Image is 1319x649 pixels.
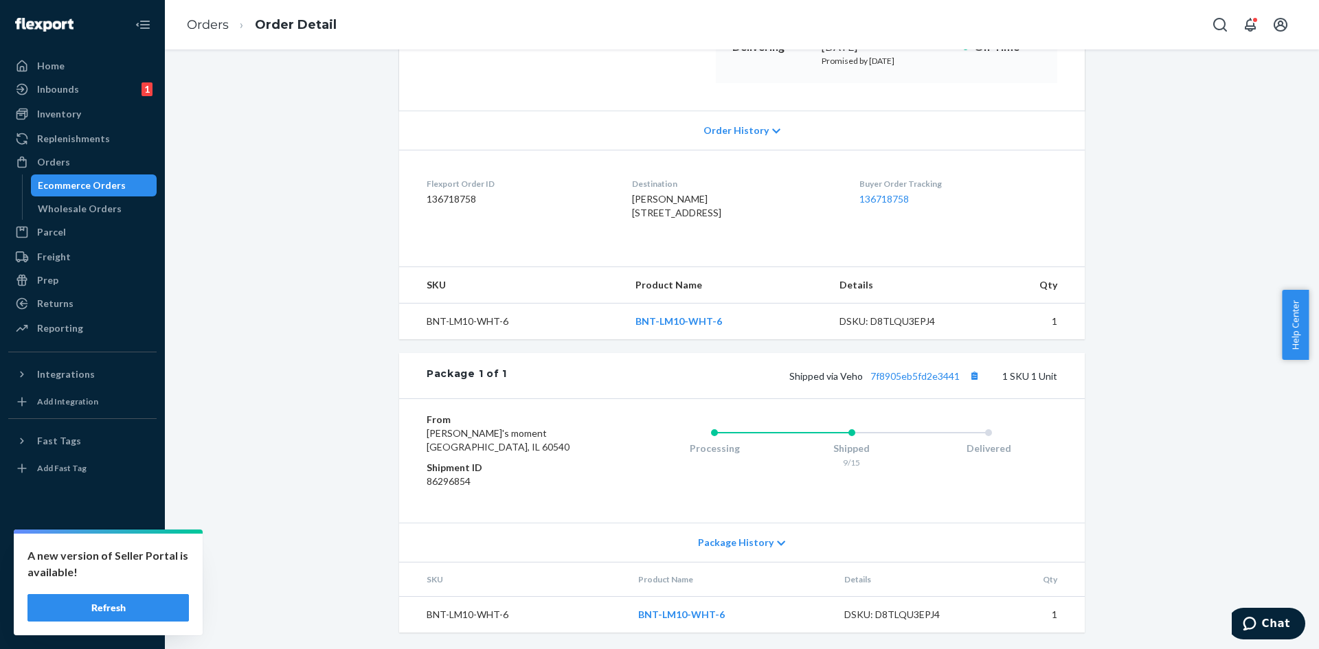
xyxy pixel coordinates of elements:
div: Integrations [37,367,95,381]
button: Open Search Box [1206,11,1234,38]
a: Add Integration [8,391,157,413]
div: Package 1 of 1 [427,367,507,385]
div: Wholesale Orders [38,202,122,216]
ol: breadcrumbs [176,5,348,45]
div: Add Fast Tag [37,462,87,474]
button: Fast Tags [8,430,157,452]
th: Qty [979,267,1085,304]
span: [PERSON_NAME] [STREET_ADDRESS] [632,193,721,218]
th: Details [828,267,980,304]
div: 1 [142,82,153,96]
a: Settings [8,540,157,562]
a: Orders [187,17,229,32]
div: 9/15 [783,457,921,468]
td: BNT-LM10-WHT-6 [399,304,624,340]
dd: 86296854 [427,475,591,488]
div: Replenishments [37,132,110,146]
a: Ecommerce Orders [31,174,157,196]
dt: From [427,413,591,426]
div: Home [37,59,65,73]
a: Reporting [8,317,157,339]
a: BNT-LM10-WHT-6 [635,315,722,327]
a: Order Detail [255,17,337,32]
a: Replenishments [8,128,157,150]
a: Prep [8,269,157,291]
a: Returns [8,293,157,315]
a: Inbounds1 [8,78,157,100]
div: DSKU: D8TLQU3EPJ4 [844,608,973,622]
div: Processing [646,442,783,455]
th: Qty [984,562,1085,597]
div: Inventory [37,107,81,121]
div: DSKU: D8TLQU3EPJ4 [839,315,969,328]
div: Orders [37,155,70,169]
div: Prep [37,273,58,287]
th: SKU [399,267,624,304]
div: 1 SKU 1 Unit [507,367,1057,385]
button: Open account menu [1267,11,1294,38]
div: Returns [37,297,74,310]
a: 7f8905eb5fd2e3441 [870,370,960,382]
a: Wholesale Orders [31,198,157,220]
a: Add Fast Tag [8,457,157,479]
button: Integrations [8,363,157,385]
button: Open notifications [1237,11,1264,38]
button: Help Center [1282,290,1309,360]
div: Add Integration [37,396,98,407]
div: Shipped [783,442,921,455]
button: Refresh [27,594,189,622]
a: Orders [8,151,157,173]
th: Details [833,562,984,597]
a: Freight [8,246,157,268]
dt: Buyer Order Tracking [859,178,1057,190]
div: Ecommerce Orders [38,179,126,192]
button: Copy tracking number [965,367,983,385]
div: Fast Tags [37,434,81,448]
div: Delivered [920,442,1057,455]
a: BNT-LM10-WHT-6 [638,608,725,620]
div: Inbounds [37,82,79,96]
dt: Destination [632,178,837,190]
dt: Shipment ID [427,461,591,475]
p: A new version of Seller Portal is available! [27,547,189,580]
span: Package History [698,536,774,549]
th: SKU [399,562,627,597]
td: 1 [979,304,1085,340]
span: Order History [703,124,769,137]
a: Inventory [8,103,157,125]
img: Flexport logo [15,18,74,32]
a: Parcel [8,221,157,243]
th: Product Name [627,562,833,597]
a: Home [8,55,157,77]
div: Freight [37,250,71,264]
a: Help Center [8,587,157,609]
span: [PERSON_NAME]'s moment [GEOGRAPHIC_DATA], IL 60540 [427,427,570,453]
iframe: Opens a widget where you can chat to one of our agents [1232,608,1305,642]
button: Give Feedback [8,611,157,633]
td: BNT-LM10-WHT-6 [399,597,627,633]
button: Close Navigation [129,11,157,38]
button: Talk to Support [8,564,157,586]
div: Reporting [37,321,83,335]
dd: 136718758 [427,192,610,206]
div: Parcel [37,225,66,239]
a: 136718758 [859,193,909,205]
td: 1 [984,597,1085,633]
th: Product Name [624,267,828,304]
dt: Flexport Order ID [427,178,610,190]
p: Promised by [DATE] [822,55,951,67]
span: Shipped via Veho [789,370,983,382]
